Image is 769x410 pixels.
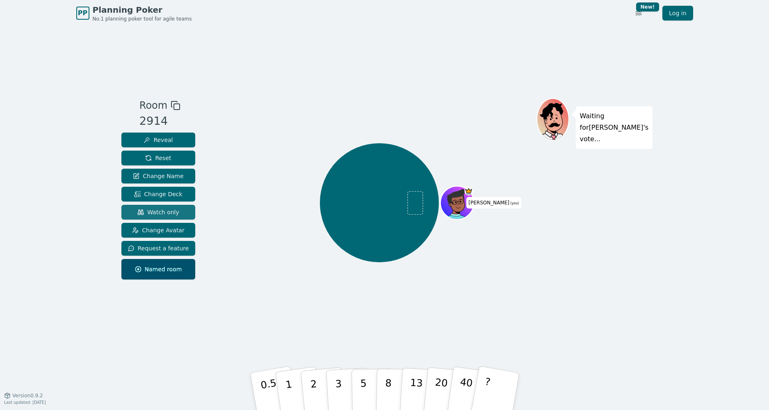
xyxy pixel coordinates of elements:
span: Click to change your name [466,197,521,208]
span: Last updated: [DATE] [4,400,46,405]
button: Reveal [121,133,196,147]
span: No.1 planning poker tool for agile teams [93,16,192,22]
span: Named room [135,265,182,273]
a: PPPlanning PokerNo.1 planning poker tool for agile teams [76,4,192,22]
a: Log in [662,6,693,21]
span: Version 0.9.2 [12,392,43,399]
span: Request a feature [128,244,189,252]
button: Watch only [121,205,196,220]
button: Change Avatar [121,223,196,238]
button: Click to change your avatar [441,187,473,219]
span: Room [139,98,167,113]
div: New! [636,2,659,11]
span: Reveal [144,136,173,144]
span: Rafael is the host [464,187,472,195]
button: Reset [121,151,196,165]
span: Change Name [133,172,183,180]
span: Reset [145,154,171,162]
span: Watch only [137,208,179,216]
button: Named room [121,259,196,279]
button: Request a feature [121,241,196,256]
span: Planning Poker [93,4,192,16]
span: (you) [509,202,519,205]
div: 2914 [139,113,180,130]
span: PP [78,8,87,18]
span: Change Avatar [132,226,185,234]
button: Change Deck [121,187,196,202]
button: Version0.9.2 [4,392,43,399]
button: Change Name [121,169,196,183]
button: New! [631,6,646,21]
p: Waiting for [PERSON_NAME] 's vote... [580,110,649,145]
span: Change Deck [134,190,182,198]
